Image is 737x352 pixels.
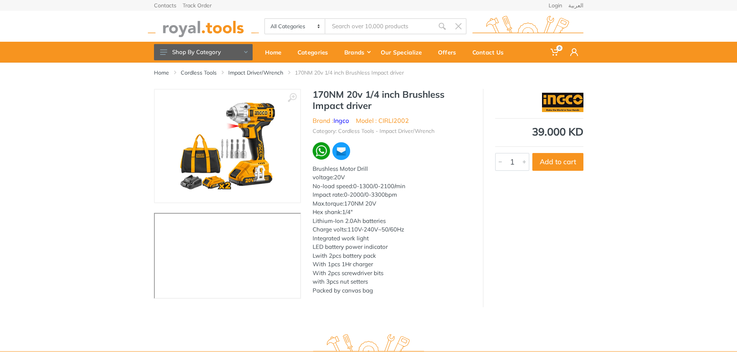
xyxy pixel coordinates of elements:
[467,42,515,63] a: Contact Us
[179,97,276,195] img: Royal Tools - 170NM 20v 1/4 inch Brushless Impact driver
[495,126,583,137] div: 39.000 KD
[333,117,349,124] a: Ingco
[568,3,583,8] a: العربية
[260,42,292,63] a: Home
[265,19,326,34] select: Category
[154,3,176,8] a: Contacts
[313,142,330,160] img: wa.webp
[433,42,467,63] a: Offers
[183,3,212,8] a: Track Order
[325,18,434,34] input: Site search
[154,44,253,60] button: Shop By Category
[332,141,351,161] img: ma.webp
[260,44,292,60] div: Home
[542,93,583,112] img: Ingco
[549,3,562,8] a: Login
[295,69,416,77] li: 170NM 20v 1/4 inch Brushless Impact driver
[313,165,471,295] div: Brushless Motor Drill voltage:20V No-load speed:0-1300/0-2100/min Impact rate:0-2000/0-3300bpm Ma...
[313,89,471,111] h1: 170NM 20v 1/4 inch Brushless Impact driver
[467,44,515,60] div: Contact Us
[313,116,349,125] li: Brand :
[181,69,217,77] a: Cordless Tools
[313,127,434,135] li: Category: Cordless Tools - Impact Driver/Wrench
[228,69,283,77] a: Impact Driver/Wrench
[148,16,259,37] img: royal.tools Logo
[545,42,565,63] a: 0
[532,153,583,171] button: Add to cart
[375,44,433,60] div: Our Specialize
[433,44,467,60] div: Offers
[472,16,583,37] img: royal.tools Logo
[356,116,409,125] li: Model : CIRLI2002
[154,69,169,77] a: Home
[556,45,563,51] span: 0
[154,69,583,77] nav: breadcrumb
[292,44,339,60] div: Categories
[339,44,375,60] div: Brands
[292,42,339,63] a: Categories
[375,42,433,63] a: Our Specialize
